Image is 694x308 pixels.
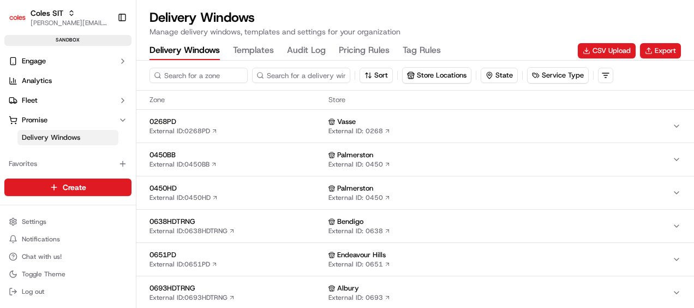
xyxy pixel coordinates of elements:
[37,115,138,123] div: We're available if you need us!
[337,250,386,260] span: Endeavour Hills
[149,283,324,293] span: 0693HDTRNG
[328,160,391,169] a: External ID: 0450
[136,210,694,242] button: 0638HDTRNGExternal ID:0638HDTRNG BendigoExternal ID: 0638
[4,111,131,129] button: Promise
[4,92,131,109] button: Fleet
[328,193,391,202] a: External ID: 0450
[403,42,441,60] button: Tag Rules
[149,127,218,135] a: External ID:0268PD
[337,150,373,160] span: Palmerston
[4,214,131,229] button: Settings
[640,43,681,58] button: Export
[328,293,391,302] a: External ID: 0693
[88,153,180,173] a: 💻API Documentation
[287,42,326,60] button: Audit Log
[11,104,31,123] img: 1736555255976-a54dd68f-1ca7-489b-9aae-adbdc363a1c4
[328,260,391,269] a: External ID: 0651
[4,72,131,90] a: Analytics
[4,52,131,70] button: Engage
[7,153,88,173] a: 📗Knowledge Base
[149,260,218,269] a: External ID:0651PD
[136,243,694,276] button: 0651PDExternal ID:0651PD Endeavour HillsExternal ID: 0651
[4,249,131,264] button: Chat with us!
[149,9,400,26] h1: Delivery Windows
[149,150,324,160] span: 0450BB
[136,176,694,209] button: 0450HDExternal ID:0450HD PalmerstonExternal ID: 0450
[149,193,218,202] a: External ID:0450HD
[103,158,175,169] span: API Documentation
[149,42,220,60] button: Delivery Windows
[22,252,62,261] span: Chat with us!
[11,43,199,61] p: Welcome 👋
[337,217,363,227] span: Bendigo
[233,42,274,60] button: Templates
[22,115,47,125] span: Promise
[149,95,324,105] span: Zone
[92,159,101,168] div: 💻
[22,235,60,244] span: Notifications
[22,56,46,66] span: Engage
[337,283,359,293] span: Albury
[149,26,400,37] p: Manage delivery windows, templates and settings for your organization
[149,117,324,127] span: 0268PD
[109,185,132,193] span: Pylon
[9,9,26,26] img: Coles SIT
[63,182,86,193] span: Create
[337,183,373,193] span: Palmerston
[481,68,518,83] button: State
[328,95,681,105] span: Store
[22,133,80,143] span: Delivery Windows
[4,155,131,173] div: Favorites
[337,117,356,127] span: Vasse
[4,232,131,247] button: Notifications
[149,250,324,260] span: 0651PD
[149,160,217,169] a: External ID:0450BB
[149,68,248,83] input: Search for a zone
[402,67,471,84] button: Store Locations
[77,184,132,193] a: Powered byPylon
[4,266,131,282] button: Toggle Theme
[149,293,235,302] a: External ID:0693HDTRNG
[403,68,471,83] button: Store Locations
[360,68,393,83] button: Sort
[11,159,20,168] div: 📗
[339,42,390,60] button: Pricing Rules
[4,179,131,196] button: Create
[528,68,588,83] button: Service Type
[22,270,65,279] span: Toggle Theme
[4,35,131,46] div: sandbox
[11,10,33,32] img: Nash
[149,227,235,235] a: External ID:0638HDTRNG
[4,4,113,31] button: Coles SITColes SIT[PERSON_NAME][EMAIL_ADDRESS][PERSON_NAME][PERSON_NAME][DOMAIN_NAME]
[136,110,694,143] button: 0268PDExternal ID:0268PD VasseExternal ID: 0268
[37,104,179,115] div: Start new chat
[17,130,118,145] a: Delivery Windows
[31,19,109,27] button: [PERSON_NAME][EMAIL_ADDRESS][PERSON_NAME][PERSON_NAME][DOMAIN_NAME]
[22,76,52,86] span: Analytics
[578,43,636,58] button: CSV Upload
[252,68,350,83] input: Search for a delivery window
[22,96,38,105] span: Fleet
[328,227,391,235] a: External ID: 0638
[28,70,196,81] input: Got a question? Start typing here...
[31,8,63,19] button: Coles SIT
[22,287,44,296] span: Log out
[149,183,324,193] span: 0450HD
[22,217,46,226] span: Settings
[149,217,324,227] span: 0638HDTRNG
[4,284,131,299] button: Log out
[22,158,83,169] span: Knowledge Base
[186,107,199,120] button: Start new chat
[328,127,391,135] a: External ID: 0268
[136,143,694,176] button: 0450BBExternal ID:0450BB PalmerstonExternal ID: 0450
